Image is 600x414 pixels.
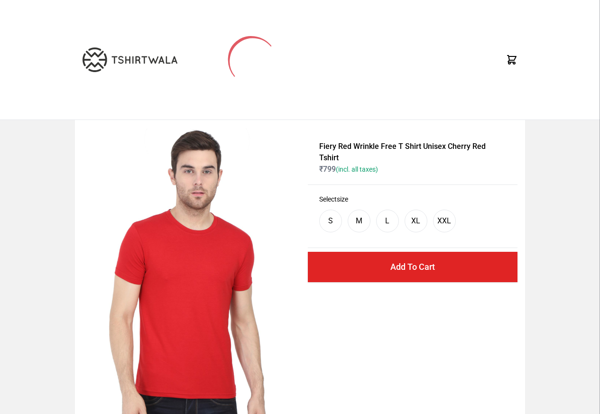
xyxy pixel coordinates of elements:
[308,252,517,282] button: Add To Cart
[83,47,177,72] img: TW-LOGO-400-104.png
[437,215,451,227] div: XXL
[385,215,389,227] div: L
[319,141,506,164] h1: Fiery Red Wrinkle Free T Shirt Unisex Cherry Red Tshirt
[356,215,362,227] div: M
[328,215,333,227] div: S
[411,215,420,227] div: XL
[336,166,378,173] span: (incl. all taxes)
[319,165,378,174] span: ₹ 799
[319,194,506,204] h3: Select size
